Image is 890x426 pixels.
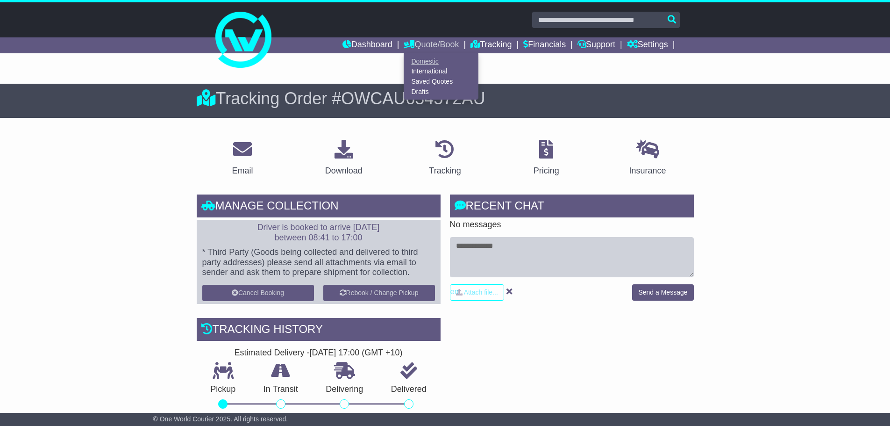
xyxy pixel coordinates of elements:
[226,137,259,181] a: Email
[197,318,441,343] div: Tracking history
[627,37,668,53] a: Settings
[629,165,666,177] div: Insurance
[312,384,377,395] p: Delivering
[632,284,693,301] button: Send a Message
[527,137,565,181] a: Pricing
[423,137,467,181] a: Tracking
[450,220,694,230] p: No messages
[577,37,615,53] a: Support
[202,223,435,243] p: Driver is booked to arrive [DATE] between 08:41 to 17:00
[623,137,672,181] a: Insurance
[153,415,288,423] span: © One World Courier 2025. All rights reserved.
[202,285,314,301] button: Cancel Booking
[310,348,403,358] div: [DATE] 17:00 (GMT +10)
[404,66,478,77] a: International
[325,165,363,177] div: Download
[197,88,694,108] div: Tracking Order #
[534,165,559,177] div: Pricing
[404,77,478,87] a: Saved Quotes
[450,195,694,220] div: RECENT CHAT
[404,87,478,97] a: Drafts
[429,165,461,177] div: Tracking
[523,37,566,53] a: Financials
[323,285,435,301] button: Rebook / Change Pickup
[202,247,435,278] p: * Third Party (Goods being collected and delivered to third party addresses) please send all atta...
[404,56,478,66] a: Domestic
[197,348,441,358] div: Estimated Delivery -
[232,165,253,177] div: Email
[404,53,478,100] div: Quote/Book
[249,384,312,395] p: In Transit
[470,37,512,53] a: Tracking
[319,137,369,181] a: Download
[377,384,441,395] p: Delivered
[341,89,485,108] span: OWCAU634572AU
[342,37,392,53] a: Dashboard
[197,384,250,395] p: Pickup
[197,195,441,220] div: Manage collection
[404,37,459,53] a: Quote/Book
